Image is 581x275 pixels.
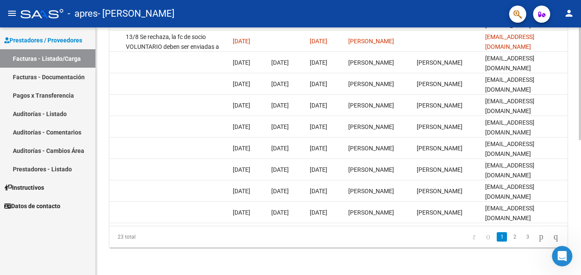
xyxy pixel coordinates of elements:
[233,145,250,152] span: [DATE]
[233,102,250,109] span: [DATE]
[86,196,171,230] button: Mensajes
[552,246,572,266] iframe: Intercom live chat
[485,162,534,179] span: [EMAIL_ADDRESS][DOMAIN_NAME]
[417,102,462,109] span: [PERSON_NAME]
[485,55,534,72] span: [EMAIL_ADDRESS][DOMAIN_NAME]
[469,232,480,242] a: go to first page
[310,123,327,130] span: [DATE]
[4,36,82,45] span: Prestadores / Proveedores
[271,188,289,194] span: [DATE]
[310,145,327,152] span: [DATE]
[497,232,507,242] a: 1
[348,166,394,173] span: [PERSON_NAME]
[34,218,52,224] span: Inicio
[348,102,394,109] span: [PERSON_NAME]
[310,166,327,173] span: [DATE]
[7,8,17,18] mat-icon: menu
[271,81,289,87] span: [DATE]
[417,123,462,130] span: [PERSON_NAME]
[233,59,250,66] span: [DATE]
[348,188,394,194] span: [PERSON_NAME]
[233,81,250,87] span: [DATE]
[233,166,250,173] span: [DATE]
[310,209,327,216] span: [DATE]
[18,137,143,146] div: Envíanos un mensaje
[348,123,394,130] span: [PERSON_NAME]
[110,226,200,248] div: 23 total
[310,38,327,45] span: [DATE]
[17,61,154,105] p: Hola! [GEOGRAPHIC_DATA]
[4,201,60,211] span: Datos de contacto
[114,218,142,224] span: Mensajes
[417,81,462,87] span: [PERSON_NAME]
[485,140,534,157] span: [EMAIL_ADDRESS][DOMAIN_NAME]
[348,38,394,45] span: [PERSON_NAME]
[535,232,547,242] a: go to next page
[310,81,327,87] span: [DATE]
[485,76,534,93] span: [EMAIL_ADDRESS][DOMAIN_NAME]
[126,33,221,69] span: 13/8 Se rechaza, la fc de socio VOLUNTARIO deben ser enviadas a [EMAIL_ADDRESS][DOMAIN_NAME] [PER...
[310,188,327,194] span: [DATE]
[417,209,462,216] span: [PERSON_NAME]
[508,230,521,244] li: page 2
[485,33,534,50] span: [EMAIL_ADDRESS][DOMAIN_NAME]
[68,4,98,23] span: - apres
[233,188,250,194] span: [DATE]
[522,232,533,242] a: 3
[233,38,250,45] span: [DATE]
[510,232,520,242] a: 2
[348,59,394,66] span: [PERSON_NAME]
[485,119,534,136] span: [EMAIL_ADDRESS][DOMAIN_NAME]
[233,209,250,216] span: [DATE]
[271,166,289,173] span: [DATE]
[495,230,508,244] li: page 1
[550,232,562,242] a: go to last page
[271,209,289,216] span: [DATE]
[271,102,289,109] span: [DATE]
[485,98,534,114] span: [EMAIL_ADDRESS][DOMAIN_NAME]
[417,188,462,194] span: [PERSON_NAME]
[417,166,462,173] span: [PERSON_NAME]
[310,102,327,109] span: [DATE]
[271,145,289,152] span: [DATE]
[485,205,534,221] span: [EMAIL_ADDRESS][DOMAIN_NAME]
[417,59,462,66] span: [PERSON_NAME]
[4,183,44,192] span: Instructivos
[417,145,462,152] span: [PERSON_NAME]
[98,4,175,23] span: - [PERSON_NAME]
[348,145,394,152] span: [PERSON_NAME]
[271,59,289,66] span: [DATE]
[348,81,394,87] span: [PERSON_NAME]
[482,232,494,242] a: go to previous page
[564,8,574,18] mat-icon: person
[310,59,327,66] span: [DATE]
[9,130,163,153] div: Envíanos un mensaje
[17,105,154,119] p: Necesitás ayuda?
[485,183,534,200] span: [EMAIL_ADDRESS][DOMAIN_NAME]
[348,209,394,216] span: [PERSON_NAME]
[271,123,289,130] span: [DATE]
[521,230,534,244] li: page 3
[233,123,250,130] span: [DATE]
